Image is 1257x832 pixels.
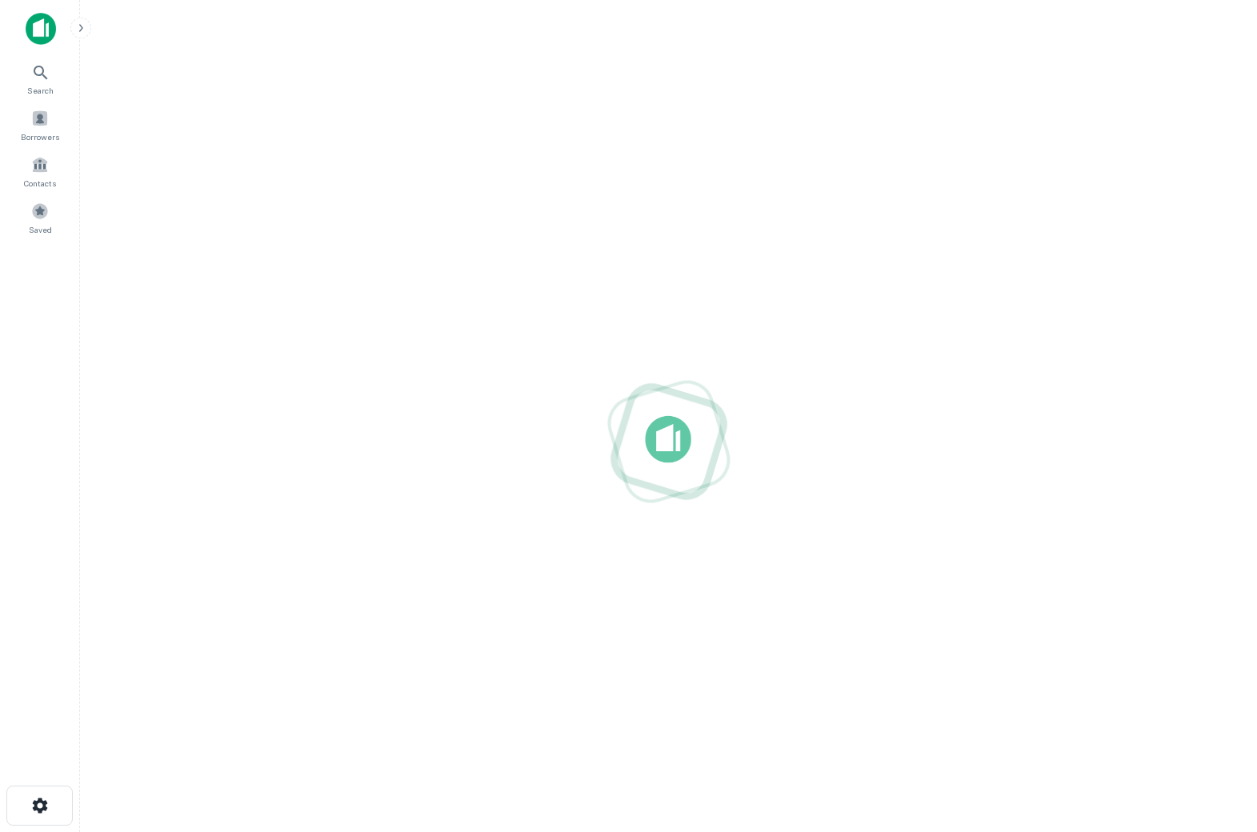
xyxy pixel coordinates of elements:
[5,196,75,239] a: Saved
[5,103,75,146] a: Borrowers
[5,57,75,100] a: Search
[27,84,54,97] span: Search
[24,177,56,190] span: Contacts
[5,150,75,193] a: Contacts
[1177,704,1257,781] iframe: Chat Widget
[21,130,59,143] span: Borrowers
[26,13,56,45] img: capitalize-icon.png
[29,223,52,236] span: Saved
